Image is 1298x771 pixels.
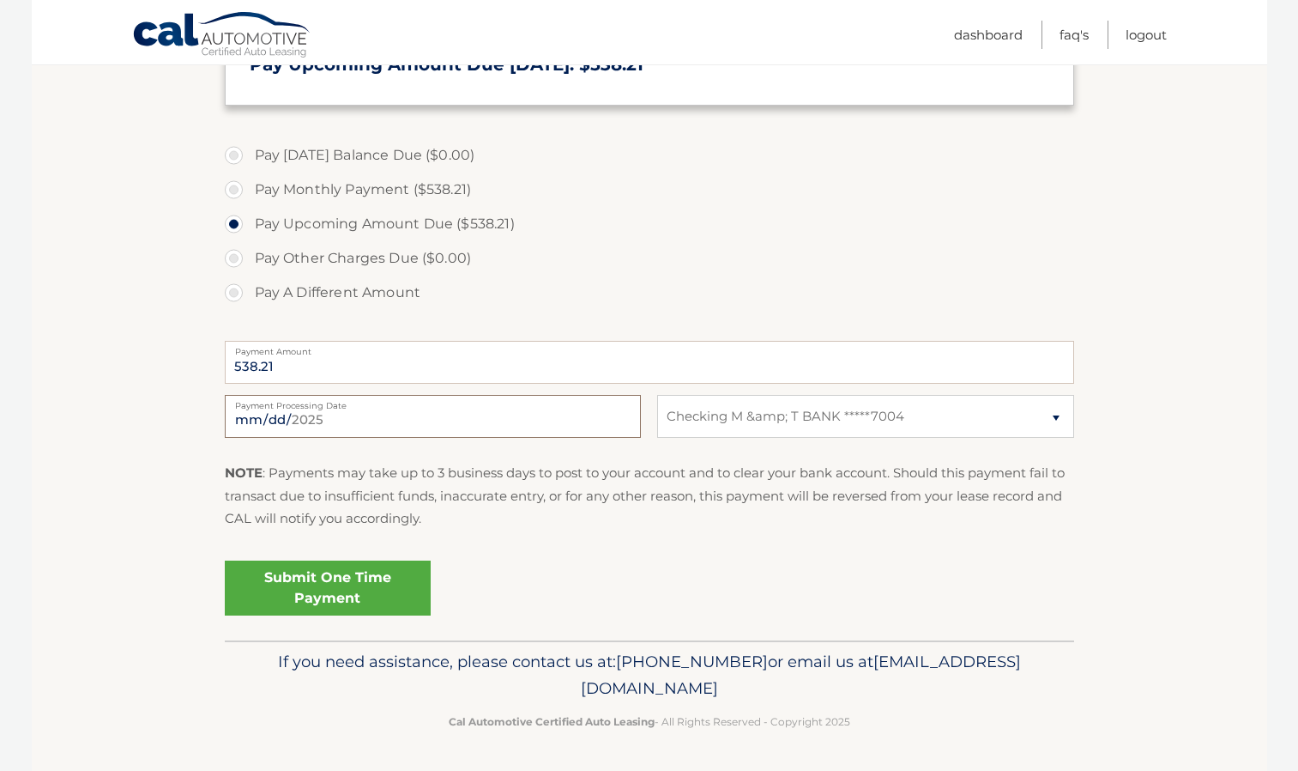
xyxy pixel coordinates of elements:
[225,464,263,481] strong: NOTE
[236,713,1063,731] p: - All Rights Reserved - Copyright 2025
[1060,21,1089,49] a: FAQ's
[225,341,1074,384] input: Payment Amount
[225,138,1074,173] label: Pay [DATE] Balance Due ($0.00)
[225,276,1074,310] label: Pay A Different Amount
[225,341,1074,355] label: Payment Amount
[236,648,1063,703] p: If you need assistance, please contact us at: or email us at
[449,715,655,728] strong: Cal Automotive Certified Auto Leasing
[225,241,1074,276] label: Pay Other Charges Due ($0.00)
[225,395,641,438] input: Payment Date
[954,21,1023,49] a: Dashboard
[225,395,641,409] label: Payment Processing Date
[132,11,312,61] a: Cal Automotive
[225,561,431,616] a: Submit One Time Payment
[1126,21,1167,49] a: Logout
[225,207,1074,241] label: Pay Upcoming Amount Due ($538.21)
[225,462,1074,530] p: : Payments may take up to 3 business days to post to your account and to clear your bank account....
[616,652,768,671] span: [PHONE_NUMBER]
[225,173,1074,207] label: Pay Monthly Payment ($538.21)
